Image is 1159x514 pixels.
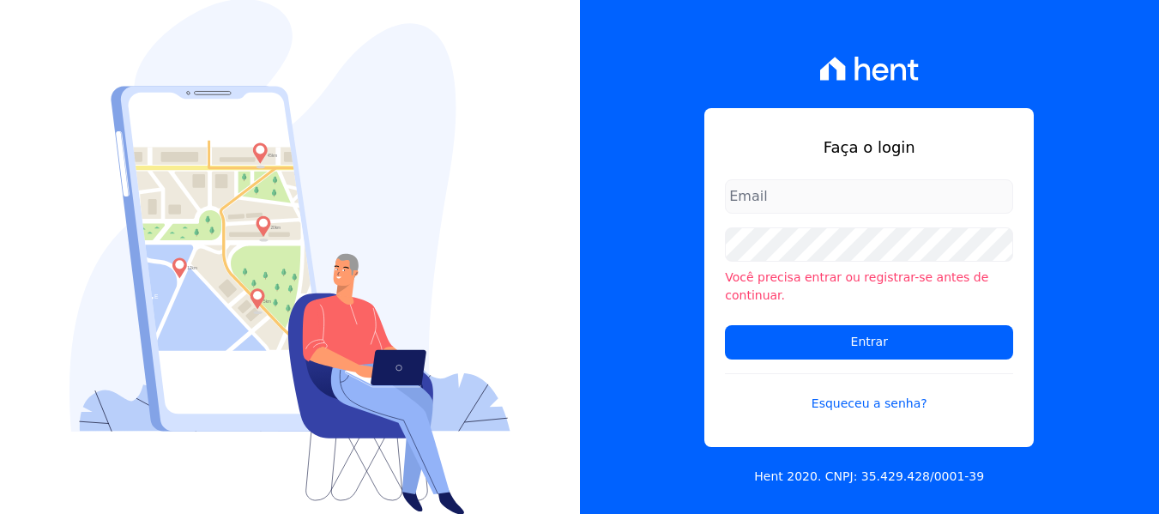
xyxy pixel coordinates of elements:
li: Você precisa entrar ou registrar-se antes de continuar. [725,269,1013,305]
p: Hent 2020. CNPJ: 35.429.428/0001-39 [754,468,984,486]
a: Esqueceu a senha? [725,373,1013,413]
h1: Faça o login [725,136,1013,159]
input: Email [725,179,1013,214]
input: Entrar [725,325,1013,360]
